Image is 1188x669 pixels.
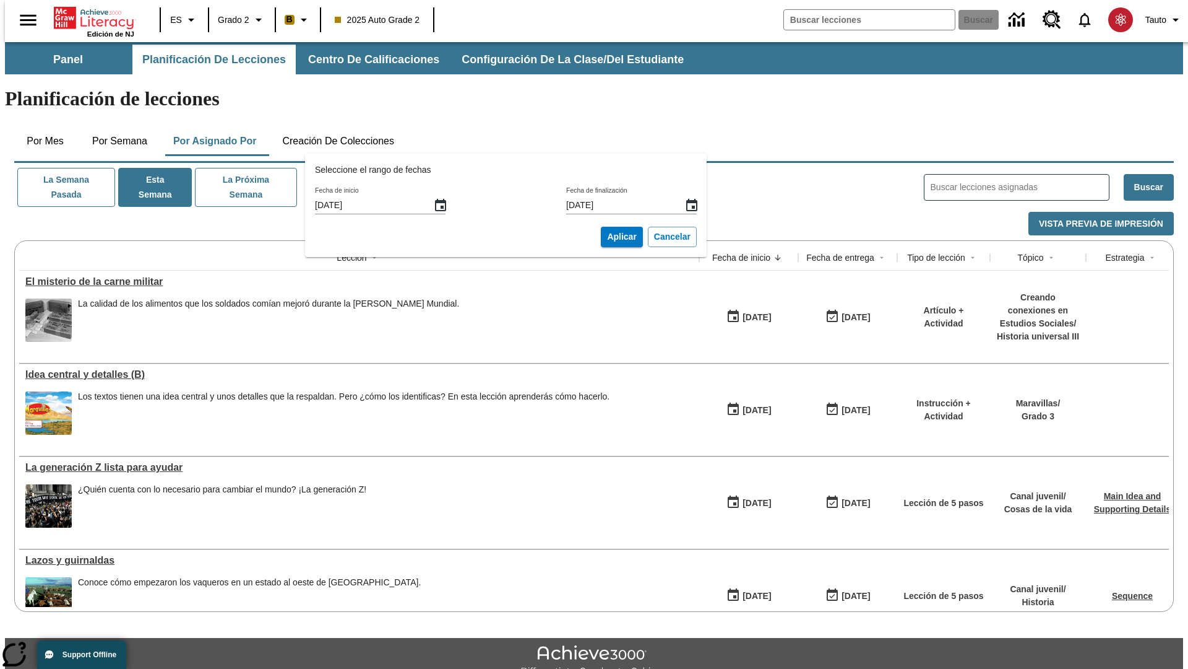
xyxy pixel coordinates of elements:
button: 09/21/25: Primer día en que estuvo disponible la lección [722,584,775,608]
button: Sort [1145,250,1160,265]
a: Main Idea and Supporting Details [1094,491,1171,514]
button: Por asignado por [163,126,267,156]
button: Esta semana [118,168,192,207]
span: Edición de NJ [87,30,134,38]
button: Sort [874,250,889,265]
p: Artículo + Actividad [903,304,984,330]
button: 09/21/25: Último día en que podrá accederse la lección [821,491,874,515]
button: La próxima semana [195,168,296,207]
button: Lenguaje: ES, Selecciona un idioma [165,9,204,31]
a: Lazos y guirnaldas, Lecciones [25,555,693,566]
p: Canal juvenil / [1010,583,1065,596]
div: Fecha de entrega [806,251,874,264]
p: Cosas de la vida [1004,503,1072,516]
button: La semana pasada [17,168,115,207]
button: 09/21/25: Primer día en que estuvo disponible la lección [722,491,775,515]
div: Conoce cómo empezaron los vaqueros en un estado al oeste de Estados Unidos. [78,577,421,621]
span: Grado 2 [218,14,249,27]
input: Buscar campo [784,10,955,30]
p: Historia [1010,596,1065,609]
div: El misterio de la carne militar [25,276,693,287]
div: [DATE] [841,496,870,511]
div: [DATE] [841,588,870,604]
button: Support Offline [37,641,126,669]
p: Lección de 5 pasos [903,590,983,603]
p: Maravillas / [1016,397,1061,410]
div: La calidad de los alimentos que los soldados comían mejoró durante la Segunda Guerra Mundial. [78,299,459,342]
button: Vista previa de impresión [1028,212,1174,236]
p: Instrucción + Actividad [903,397,984,423]
button: 09/21/25: Primer día en que estuvo disponible la lección [722,398,775,422]
button: Fecha de inicio, Selecciona una fecha, septiembre 21, 2025, Seleccionada [428,193,453,218]
span: Centro de calificaciones [308,53,439,67]
div: Tópico [1017,251,1043,264]
div: [DATE] [742,403,771,418]
div: La generación Z lista para ayudar [25,462,693,473]
p: Canal juvenil / [1004,490,1072,503]
button: Boost El color de la clase es anaranjado claro. Cambiar el color de la clase. [280,9,316,31]
p: Historia universal III [996,330,1080,343]
a: Centro de recursos, Se abrirá en una pestaña nueva. [1035,3,1069,37]
button: Creación de colecciones [272,126,404,156]
a: Idea central y detalles (B), Lecciones [25,369,693,380]
button: Sort [770,250,785,265]
p: La calidad de los alimentos que los soldados comían mejoró durante la [PERSON_NAME] Mundial. [78,299,459,309]
button: Cancelar [648,227,697,247]
div: Lazos y guirnaldas [25,555,693,566]
div: Estrategia [1105,251,1144,264]
button: Centro de calificaciones [298,45,449,74]
span: Planificación de lecciones [142,53,286,67]
div: [DATE] [841,403,870,418]
a: El misterio de la carne militar , Lecciones [25,276,693,287]
div: ¿Quién cuenta con lo necesario para cambiar el mundo? ¡La generación Z! [78,484,366,495]
div: Conoce cómo empezaron los vaqueros en un estado al oeste de [GEOGRAPHIC_DATA]. [78,577,421,588]
span: Panel [53,53,83,67]
button: 09/21/25: Último día en que podrá accederse la lección [821,305,874,329]
button: 09/21/25: Primer día en que estuvo disponible la lección [722,305,775,329]
button: 09/21/25: Último día en que podrá accederse la lección [821,584,874,608]
div: Idea central y detalles (B) [25,369,693,380]
span: Tauto [1145,14,1166,27]
div: ¿Quién cuenta con lo necesario para cambiar el mundo? ¡La generación Z! [78,484,366,528]
div: Tipo de lección [907,251,965,264]
span: ES [170,14,182,27]
a: Centro de información [1001,3,1035,37]
button: Sort [965,250,980,265]
button: Por semana [82,126,157,156]
span: Configuración de la clase/del estudiante [462,53,684,67]
button: Sort [367,250,382,265]
button: Panel [6,45,130,74]
img: avatar image [1108,7,1133,32]
button: Fecha de finalización, Selecciona una fecha, septiembre 27, 2025, Seleccionada [679,193,704,218]
p: Lección de 5 pasos [903,497,983,510]
p: Grado 3 [1016,410,1061,423]
img: Fotografía en blanco y negro que muestra cajas de raciones de comida militares con la etiqueta U.... [25,299,72,342]
button: Planificación de lecciones [132,45,296,74]
div: Subbarra de navegación [5,45,695,74]
div: Portada [54,4,134,38]
a: La generación Z lista para ayudar , Lecciones [25,462,693,473]
div: Subbarra de navegación [5,42,1183,74]
button: Sort [1044,250,1059,265]
a: Notificaciones [1069,4,1101,36]
button: Por mes [14,126,76,156]
div: Los textos tienen una idea central y unos detalles que la respaldan. Pero ¿cómo los identificas? ... [78,391,609,435]
div: [DATE] [742,588,771,604]
button: Escoja un nuevo avatar [1101,4,1140,36]
div: [DATE] [841,310,870,325]
p: Creando conexiones en Estudios Sociales / [996,291,1080,330]
button: Buscar [1124,174,1174,201]
div: Los textos tienen una idea central y unos detalles que la respaldan. Pero ¿cómo los identificas? ... [78,391,609,402]
button: Perfil/Configuración [1140,9,1188,31]
button: Configuración de la clase/del estudiante [452,45,694,74]
img: portada de Maravillas de tercer grado: una mariposa vuela sobre un campo y un río, con montañas a... [25,391,72,435]
div: Fecha de inicio [712,251,770,264]
img: Un grupo de manifestantes protestan frente al Museo Americano de Historia Natural en la ciudad de... [25,484,72,528]
span: 2025 Auto Grade 2 [335,14,420,27]
button: Abrir el menú lateral [10,2,46,38]
span: Support Offline [62,650,116,659]
h1: Planificación de lecciones [5,87,1183,110]
label: Fecha de inicio [315,186,359,195]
